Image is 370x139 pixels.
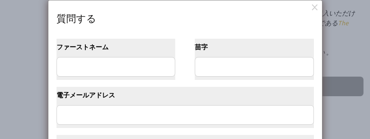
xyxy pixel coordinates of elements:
input: 電子メールアドレス [57,105,314,125]
font: ファーストネーム [57,43,109,51]
input: 苗字 [195,57,314,77]
font: 質問する [57,12,96,24]
input: ファーストネーム [57,57,176,77]
font: 苗字 [195,43,208,51]
font: 電子メールアドレス [57,91,115,99]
